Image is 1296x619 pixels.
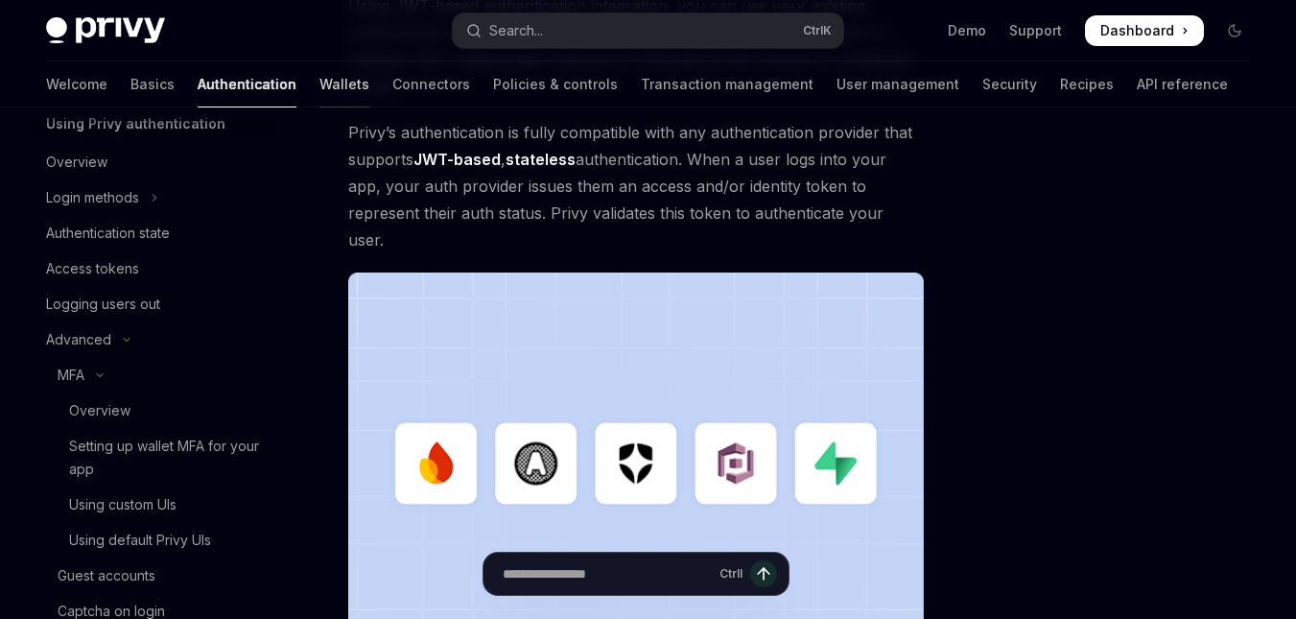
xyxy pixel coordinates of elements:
div: Login methods [46,186,139,209]
a: Authentication [198,61,296,107]
div: Guest accounts [58,564,155,587]
button: Toggle Login methods section [31,180,276,215]
a: Setting up wallet MFA for your app [31,429,276,487]
div: Access tokens [46,257,139,280]
button: Open search [453,13,844,48]
a: Using custom UIs [31,488,276,522]
button: Toggle Advanced section [31,322,276,357]
div: Using default Privy UIs [69,529,211,552]
div: Authentication state [46,222,170,245]
input: Ask a question... [503,553,712,595]
a: Support [1009,21,1062,40]
a: Transaction management [641,61,813,107]
a: Authentication state [31,216,276,250]
a: stateless [506,150,576,170]
div: Using custom UIs [69,493,177,516]
a: Access tokens [31,251,276,286]
span: Privy’s authentication is fully compatible with any authentication provider that supports , authe... [348,119,924,253]
a: Welcome [46,61,107,107]
button: Toggle dark mode [1219,15,1250,46]
button: Send message [750,560,777,587]
div: Advanced [46,328,111,351]
div: Overview [69,399,130,422]
div: Search... [489,19,543,42]
a: JWT-based [413,150,501,170]
div: Setting up wallet MFA for your app [69,435,265,481]
img: dark logo [46,17,165,44]
a: Policies & controls [493,61,618,107]
span: Dashboard [1100,21,1174,40]
button: Toggle MFA section [31,358,276,393]
a: Connectors [392,61,470,107]
a: Demo [948,21,986,40]
a: API reference [1137,61,1228,107]
a: Using default Privy UIs [31,523,276,558]
div: MFA [58,364,84,387]
a: Basics [130,61,175,107]
span: Ctrl K [803,23,832,38]
a: Wallets [319,61,369,107]
a: Guest accounts [31,559,276,593]
a: Security [982,61,1037,107]
a: Dashboard [1085,15,1204,46]
div: Logging users out [46,293,160,316]
div: Overview [46,151,107,174]
a: Overview [31,393,276,428]
a: Recipes [1060,61,1114,107]
a: User management [837,61,959,107]
a: Logging users out [31,287,276,321]
a: Overview [31,145,276,179]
